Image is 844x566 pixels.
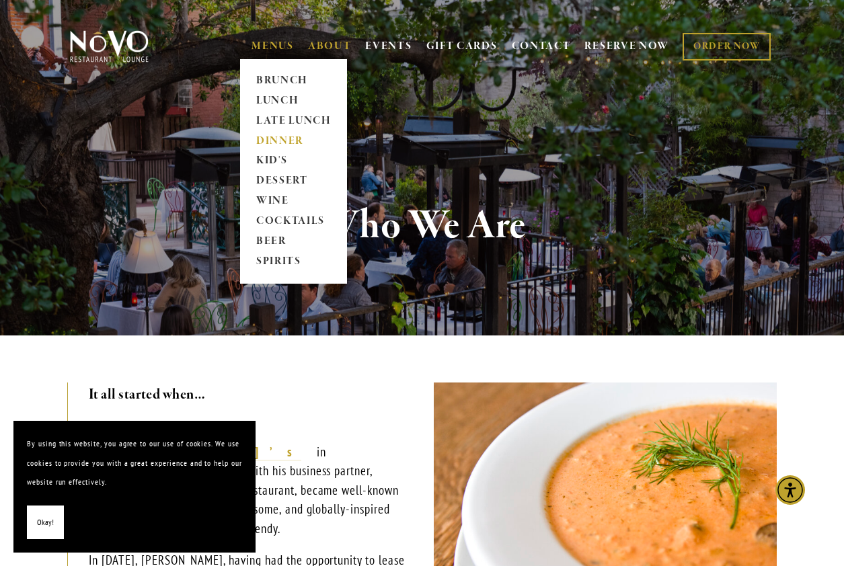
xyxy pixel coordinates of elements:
[252,232,336,252] a: BEER
[252,151,336,171] a: KID'S
[584,34,669,59] a: RESERVE NOW
[365,40,412,53] a: EVENTS
[89,385,206,404] strong: It all started when…
[13,421,256,553] section: Cookie banner
[775,475,805,505] div: Accessibility Menu
[683,33,771,60] a: ORDER NOW
[252,171,336,192] a: DESSERT
[252,192,336,212] a: WINE
[252,212,336,232] a: COCKTAILS
[318,200,527,251] strong: Who We Are
[252,71,336,91] a: BRUNCH
[308,40,352,53] a: ABOUT
[67,30,151,63] img: Novo Restaurant &amp; Lounge
[252,111,336,131] a: LATE LUNCH
[426,34,498,59] a: GIFT CARDS
[252,91,336,111] a: LUNCH
[252,131,336,151] a: DINNER
[252,40,294,53] a: MENUS
[512,34,571,59] a: CONTACT
[27,506,64,540] button: Okay!
[37,513,54,532] span: Okay!
[252,252,336,272] a: SPIRITS
[27,434,242,492] p: By using this website, you agree to our use of cookies. We use cookies to provide you with a grea...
